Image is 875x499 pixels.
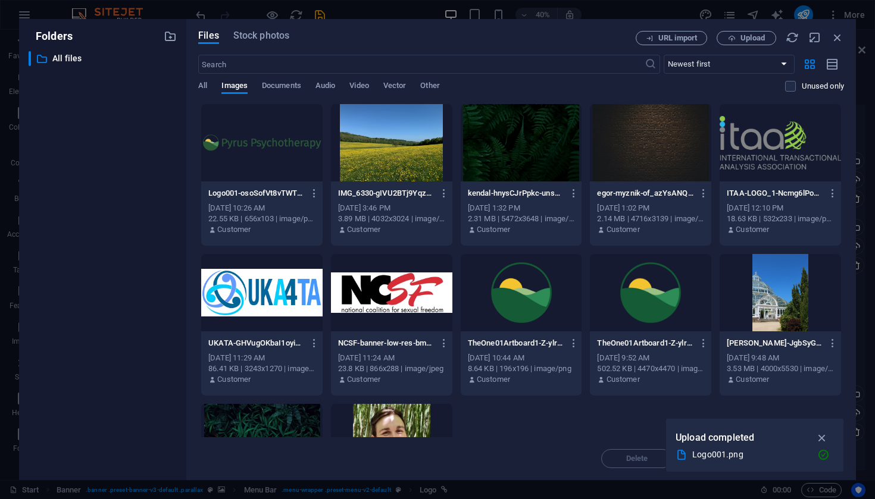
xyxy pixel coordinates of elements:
div: [DATE] 9:52 AM [597,353,704,363]
p: Customer [217,224,251,235]
p: NCSF-banner-low-res-bmyuZd0glVBR0HEdywV_Dw.jpg [338,338,434,349]
span: Other [420,79,439,95]
span: All [198,79,207,95]
p: Customer [736,224,769,235]
div: [DATE] 11:29 AM [208,353,315,363]
div: [DATE] 12:10 PM [727,203,834,214]
p: kendal-hnysCJrPpkc-unsplash-tXQ7KqZiZSPNfiEIkH0fpQ.jpg [468,188,564,199]
p: ITAA-LOGO_1-Ncmg6lPoaeaM-rUd6GjFVg.png [727,188,823,199]
div: [DATE] 1:32 PM [468,203,575,214]
p: IMG_6330-gIVU2BTj9Yqz9t20l-KjkA.jpeg [338,188,434,199]
button: URL import [636,31,707,45]
p: UKATA-GHVugOKbaI1oyiaX2MCSgg.jpg [208,338,304,349]
div: 22.55 KB | 656x103 | image/png [208,214,315,224]
div: 3.89 MB | 4032x3024 | image/jpeg [338,214,445,224]
input: Search [198,55,644,74]
div: [DATE] 3:46 PM [338,203,445,214]
div: 23.8 KB | 866x288 | image/jpeg [338,363,445,374]
p: Customer [607,224,640,235]
div: 2.14 MB | 4716x3139 | image/jpeg [597,214,704,224]
div: 2.31 MB | 5472x3648 | image/jpeg [468,214,575,224]
div: [DATE] 10:44 AM [468,353,575,363]
p: Customer [477,374,510,385]
div: 8.64 KB | 196x196 | image/png [468,363,575,374]
p: Customer [347,374,380,385]
div: 3.53 MB | 4000x5530 | image/jpeg [727,363,834,374]
div: 502.52 KB | 4470x4470 | image/png [597,363,704,374]
div: 18.63 KB | 532x233 | image/png [727,214,834,224]
p: Customer [736,374,769,385]
span: Images [221,79,248,95]
p: Customer [217,374,251,385]
i: Minimize [808,31,821,44]
span: URL import [658,34,697,42]
span: Documents [262,79,301,95]
button: Upload [717,31,776,45]
div: Logo001.png [692,448,808,462]
p: Customer [477,224,510,235]
span: Audio [315,79,335,95]
p: egor-myznik-of_azYsANQY-unsplash-x2Gh_HMJ9w3seuVBCXPptw.jpg [597,188,693,199]
div: ​ [29,51,31,66]
span: Stock photos [233,29,289,43]
i: Reload [786,31,799,44]
p: All files [52,52,155,65]
span: Video [349,79,368,95]
span: Upload [740,34,765,42]
p: Customer [347,224,380,235]
p: Displays only files that are not in use on the website. Files added during this session can still... [802,81,844,92]
span: Files [198,29,219,43]
i: Create new folder [164,30,177,43]
p: Logo001-osoSofVt8vTWTPnQGyH5ag.png [208,188,304,199]
div: [DATE] 1:02 PM [597,203,704,214]
i: Close [831,31,844,44]
p: Folders [29,29,73,44]
span: Vector [383,79,407,95]
p: Customer [607,374,640,385]
p: TheOne01Artboard1-Z-ylrAzEYNIlcAClHtPNJQ-tgYVRIaca4KeqFrGL2oqGw.png [468,338,564,349]
p: TheOne01Artboard1-Z-ylrAzEYNIlcAClHtPNJQ.png [597,338,693,349]
p: bob-coyne-JgbSyGCubD0-unsplash-UH1sBvBy8HTgkhSQeDEyqA.jpg [727,338,823,349]
div: [DATE] 9:48 AM [727,353,834,363]
div: [DATE] 10:26 AM [208,203,315,214]
div: [DATE] 11:24 AM [338,353,445,363]
p: Upload completed [676,430,754,445]
div: 86.41 KB | 3243x1270 | image/jpeg [208,363,315,374]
